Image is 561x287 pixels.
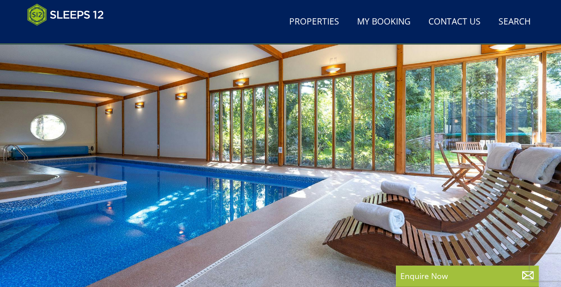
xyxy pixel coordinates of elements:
img: Sleeps 12 [27,4,104,26]
a: Contact Us [425,12,484,32]
iframe: Customer reviews powered by Trustpilot [23,31,116,39]
p: Enquire Now [400,270,534,282]
a: Search [495,12,534,32]
a: My Booking [353,12,414,32]
a: Properties [286,12,343,32]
